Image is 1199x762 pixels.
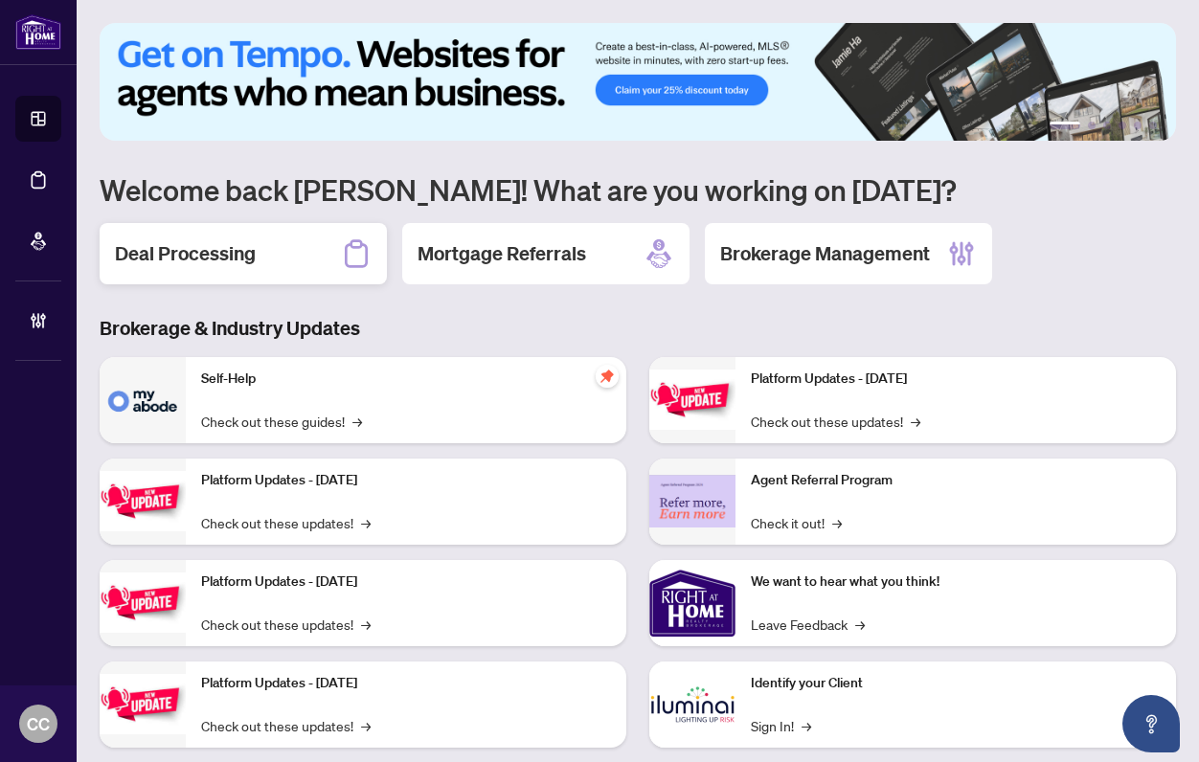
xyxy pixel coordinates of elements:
p: Identify your Client [751,673,1161,694]
h3: Brokerage & Industry Updates [100,315,1176,342]
img: Platform Updates - September 16, 2025 [100,471,186,531]
h1: Welcome back [PERSON_NAME]! What are you working on [DATE]? [100,171,1176,208]
a: Check out these updates!→ [201,715,371,736]
span: → [911,411,920,432]
p: Platform Updates - [DATE] [201,470,611,491]
button: 5 [1134,122,1142,129]
img: Platform Updates - June 23, 2025 [649,370,735,430]
button: 6 [1149,122,1157,129]
img: Platform Updates - July 8, 2025 [100,674,186,734]
span: → [361,512,371,533]
p: Self-Help [201,369,611,390]
img: logo [15,14,61,50]
a: Check out these updates!→ [751,411,920,432]
a: Check out these guides!→ [201,411,362,432]
span: → [361,614,371,635]
button: 2 [1088,122,1096,129]
img: Platform Updates - July 21, 2025 [100,572,186,633]
span: → [855,614,865,635]
p: Platform Updates - [DATE] [201,571,611,593]
h2: Mortgage Referrals [418,240,586,267]
button: 3 [1103,122,1111,129]
h2: Brokerage Management [720,240,930,267]
h2: Deal Processing [115,240,256,267]
span: CC [27,710,50,737]
a: Check it out!→ [751,512,842,533]
img: We want to hear what you think! [649,560,735,646]
p: Platform Updates - [DATE] [751,369,1161,390]
img: Agent Referral Program [649,475,735,527]
span: → [802,715,811,736]
p: Platform Updates - [DATE] [201,673,611,694]
a: Leave Feedback→ [751,614,865,635]
p: Agent Referral Program [751,470,1161,491]
img: Self-Help [100,357,186,443]
span: → [352,411,362,432]
img: Identify your Client [649,661,735,748]
span: → [832,512,842,533]
span: → [361,715,371,736]
button: Open asap [1122,695,1180,752]
a: Check out these updates!→ [201,614,371,635]
span: pushpin [596,365,619,388]
p: We want to hear what you think! [751,571,1161,593]
a: Sign In!→ [751,715,811,736]
button: 1 [1050,122,1080,129]
button: 4 [1119,122,1126,129]
img: Slide 0 [100,23,1176,141]
a: Check out these updates!→ [201,512,371,533]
